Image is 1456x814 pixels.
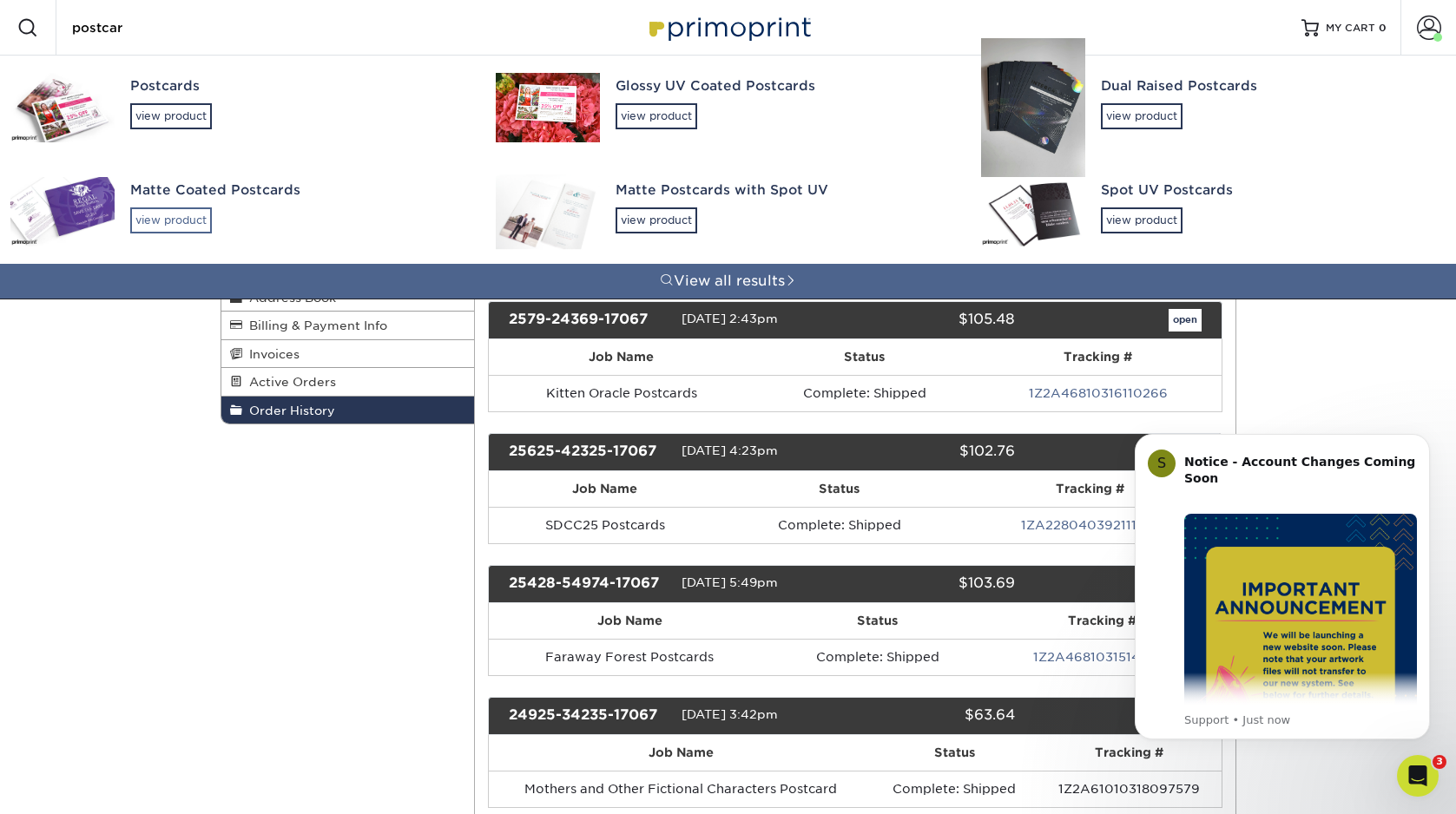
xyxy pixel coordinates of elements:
a: Dual Raised Postcardsview product [971,56,1456,160]
div: $103.69 [842,573,1028,595]
th: Job Name [489,735,873,771]
img: Matte Postcards with Spot UV [496,174,600,249]
span: Order History [242,404,335,417]
th: Tracking # [1037,735,1222,771]
a: Active Orders [221,368,475,396]
span: [DATE] 3:42pm [682,707,778,721]
iframe: Google Customer Reviews [4,761,148,808]
img: Postcards [10,73,115,142]
span: 3 [1433,755,1446,769]
a: Order History [221,397,475,423]
img: Spot UV Postcards [981,177,1085,246]
div: 25428-54974-17067 [496,573,682,595]
a: open [1169,309,1202,332]
div: Postcards [130,76,464,96]
span: Invoices [242,347,300,361]
span: 0 [1379,22,1387,34]
div: $102.76 [842,441,1028,463]
div: view product [616,207,697,233]
span: [DATE] 2:43pm [682,312,778,325]
td: Complete: Shipped [721,507,959,543]
div: 24925-34235-17067 [496,705,682,727]
td: 1Z2A61010318097579 [1037,771,1222,807]
a: Spot UV Postcardsview product [971,160,1456,264]
th: Status [754,339,975,375]
div: 2579-24369-17067 [496,309,682,332]
iframe: Intercom notifications message [1109,408,1456,767]
td: SDCC25 Postcards [489,507,721,543]
div: view product [616,103,697,129]
div: view product [130,207,212,233]
th: Tracking # [984,603,1221,639]
a: Billing & Payment Info [221,312,475,339]
div: Matte Coated Postcards [130,181,464,200]
a: Invoices [221,340,475,368]
th: Job Name [489,471,721,507]
div: 25625-42325-17067 [496,441,682,463]
th: Status [771,603,985,639]
th: Tracking # [975,339,1221,375]
span: [DATE] 4:23pm [682,443,778,457]
td: Complete: Shipped [873,771,1036,807]
a: 1Z2A46810315143938 [1033,650,1172,664]
td: Complete: Shipped [754,375,975,411]
th: Job Name [489,339,754,375]
iframe: Intercom live chat [1397,755,1439,797]
input: SEARCH PRODUCTS..... [70,17,240,38]
img: Dual Raised Postcards [981,38,1085,177]
span: MY CART [1326,21,1375,36]
img: Primoprint [642,9,815,46]
div: Spot UV Postcards [1101,181,1435,200]
img: Glossy UV Coated Postcards [496,73,600,142]
span: Active Orders [242,375,336,389]
div: $63.64 [842,705,1028,727]
th: Job Name [489,603,771,639]
span: [DATE] 5:49pm [682,575,778,589]
td: Kitten Oracle Postcards [489,375,754,411]
div: view product [130,103,212,129]
td: Faraway Forest Postcards [489,639,771,675]
div: $105.48 [842,309,1028,332]
span: Billing & Payment Info [242,318,387,332]
td: Mothers and Other Fictional Characters Postcard [489,771,873,807]
div: view product [1101,103,1183,129]
div: view product [1101,207,1183,233]
span: Address Book [242,291,336,305]
a: 1ZA228040392111461 [1021,518,1159,532]
div: Dual Raised Postcards [1101,76,1435,96]
div: Glossy UV Coated Postcards [616,76,950,96]
div: Matte Postcards with Spot UV [616,181,950,200]
a: 1Z2A46810316110266 [1029,386,1168,400]
th: Status [873,735,1036,771]
th: Tracking # [959,471,1222,507]
a: Glossy UV Coated Postcardsview product [485,56,971,160]
a: Matte Postcards with Spot UVview product [485,160,971,264]
img: Matte Coated Postcards [10,177,115,246]
th: Status [721,471,959,507]
td: Complete: Shipped [771,639,985,675]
